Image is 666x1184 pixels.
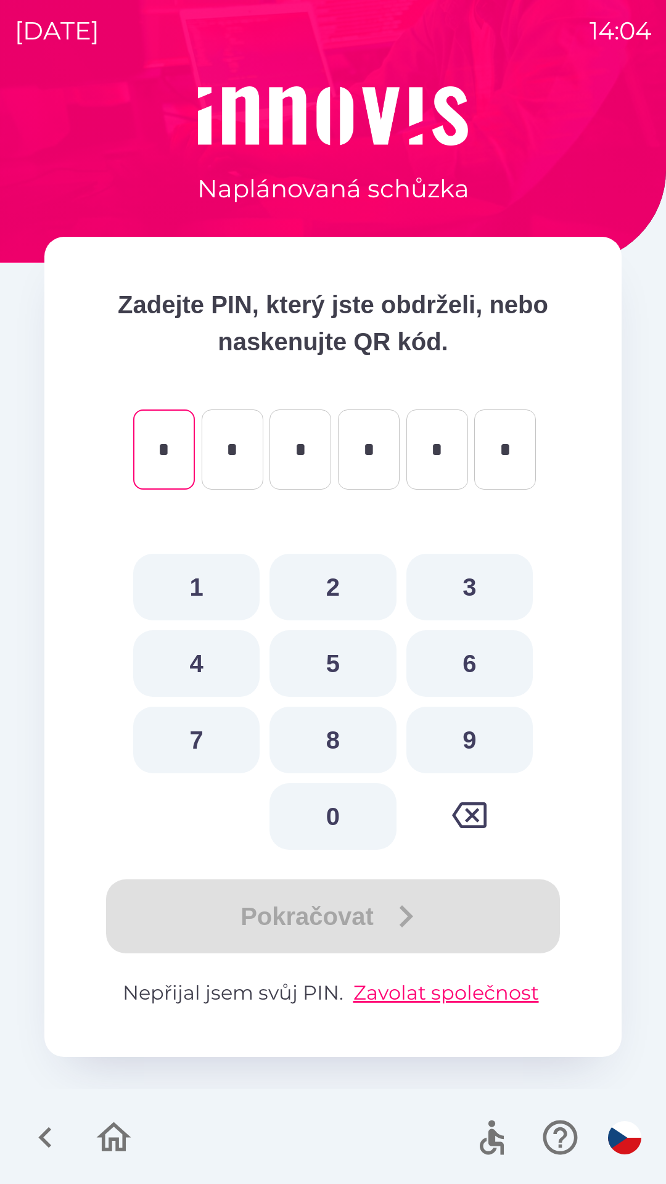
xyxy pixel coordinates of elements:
button: 6 [406,630,533,697]
p: Zadejte PIN, který jste obdrželi, nebo naskenujte QR kód. [94,286,572,360]
p: Nepřijal jsem svůj PIN. [94,978,572,1008]
button: 9 [406,707,533,773]
img: Logo [44,86,622,146]
button: 0 [269,783,396,850]
button: 2 [269,554,396,620]
button: 1 [133,554,260,620]
button: 7 [133,707,260,773]
p: 14:04 [590,12,651,49]
button: 3 [406,554,533,620]
p: [DATE] [15,12,99,49]
button: 5 [269,630,396,697]
button: 4 [133,630,260,697]
p: Naplánovaná schůzka [197,170,469,207]
img: cs flag [608,1121,641,1154]
button: 8 [269,707,396,773]
button: Zavolat společnost [348,978,544,1008]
